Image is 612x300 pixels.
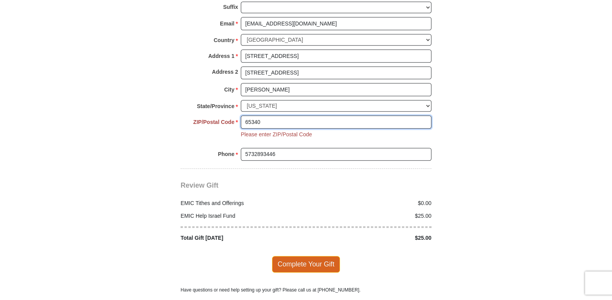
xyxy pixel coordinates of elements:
strong: ZIP/Postal Code [193,117,235,127]
strong: Suffix [223,2,238,12]
strong: Address 1 [208,51,235,61]
p: Have questions or need help setting up your gift? Please call us at [PHONE_NUMBER]. [181,286,431,293]
strong: Country [214,35,235,46]
strong: Phone [218,149,235,159]
div: $25.00 [306,234,436,242]
div: $25.00 [306,212,436,220]
li: Please enter ZIP/Postal Code [241,131,312,139]
strong: State/Province [197,101,234,112]
div: $0.00 [306,199,436,207]
div: Total Gift [DATE] [177,234,306,242]
div: EMIC Tithes and Offerings [177,199,306,207]
strong: Email [220,18,234,29]
span: Review Gift [181,181,218,189]
strong: City [224,84,234,95]
span: Complete Your Gift [272,256,340,272]
div: EMIC Help Israel Fund [177,212,306,220]
strong: Address 2 [212,66,238,77]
